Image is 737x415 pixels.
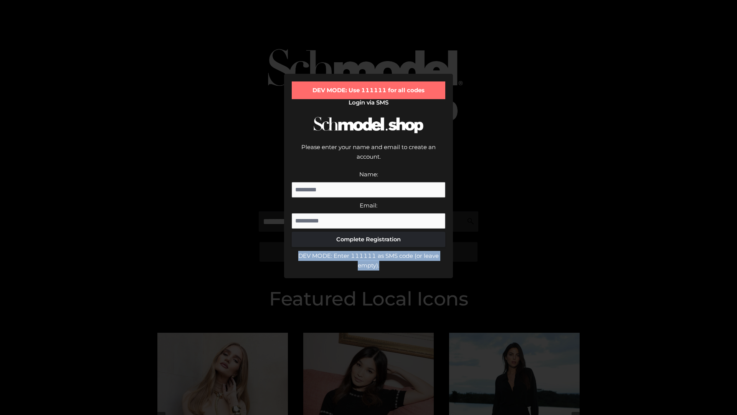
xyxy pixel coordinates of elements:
button: Complete Registration [292,232,445,247]
div: Please enter your name and email to create an account. [292,142,445,169]
label: Name: [359,171,378,178]
div: DEV MODE: Enter 111111 as SMS code (or leave empty). [292,251,445,271]
img: Schmodel Logo [311,110,426,140]
div: DEV MODE: Use 111111 for all codes [292,81,445,99]
h2: Login via SMS [292,99,445,106]
label: Email: [360,202,377,209]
